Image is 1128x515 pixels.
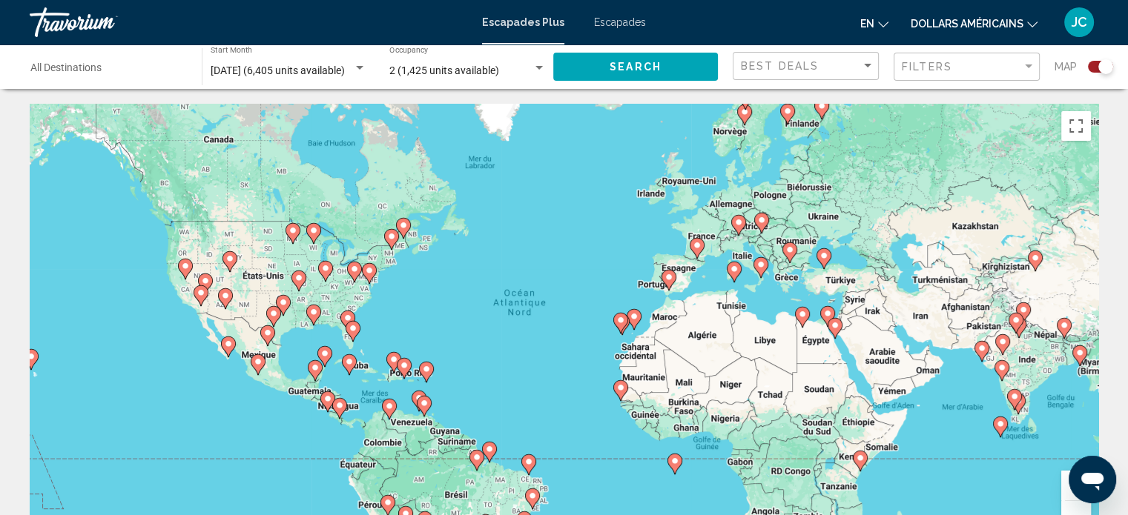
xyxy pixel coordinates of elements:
[389,64,499,76] span: 2 (1,425 units available)
[1060,7,1098,38] button: Menu utilisateur
[1055,56,1077,77] span: Map
[894,52,1040,82] button: Filter
[482,16,564,28] a: Escapades Plus
[860,18,874,30] font: en
[860,13,888,34] button: Changer de langue
[30,7,467,37] a: Travorium
[1061,111,1091,141] button: Passer en plein écran
[902,61,952,73] span: Filters
[911,18,1023,30] font: dollars américains
[553,53,718,80] button: Search
[1061,471,1091,500] button: Zoom avant
[610,62,662,73] span: Search
[1072,14,1087,30] font: JC
[211,64,345,76] span: [DATE] (6,405 units available)
[911,13,1038,34] button: Changer de devise
[741,60,819,72] span: Best Deals
[594,16,646,28] a: Escapades
[1069,456,1116,503] iframe: Bouton de lancement de la fenêtre de messagerie
[741,60,874,73] mat-select: Sort by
